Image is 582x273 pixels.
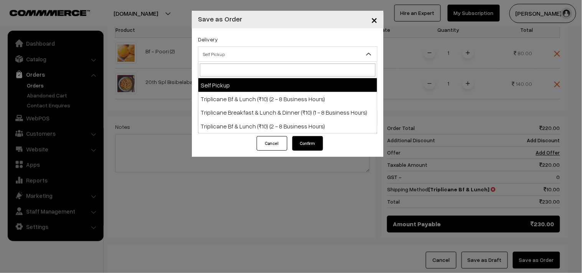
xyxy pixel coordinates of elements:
[371,12,378,26] span: ×
[198,14,242,24] h4: Save as Order
[198,46,378,62] span: Self Pickup
[257,136,287,151] button: Cancel
[198,92,377,106] li: Triplicane Bf & Lunch (₹10) (2 - 8 Business Hours)
[365,8,384,31] button: Close
[292,136,323,151] button: Confirm
[198,48,377,61] span: Self Pickup
[198,78,377,92] li: Self Pickup
[198,120,377,133] li: Triplicane Bf & Lunch (₹10) (2 - 8 Business Hours)
[198,106,377,120] li: Triplicane Breakfast & Lunch & Dinner (₹10) (1 - 8 Business Hours)
[198,35,218,43] label: Delivery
